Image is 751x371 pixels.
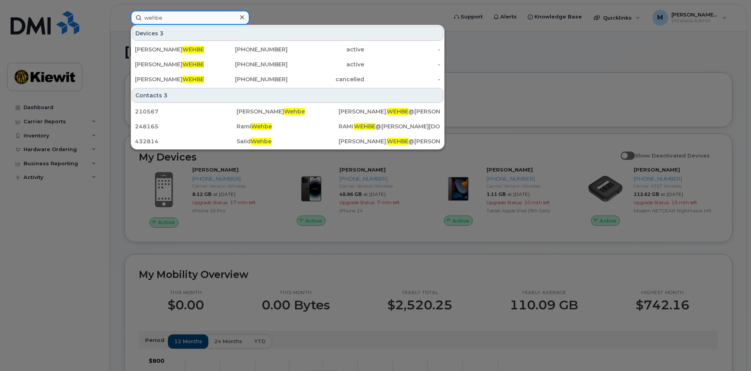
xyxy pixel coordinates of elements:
[182,76,204,83] span: WEHBE
[182,46,204,53] span: WEHBE
[251,123,272,130] span: Wehbe
[364,60,441,68] div: -
[135,122,237,130] div: 248165
[288,60,364,68] div: active
[164,91,168,99] span: 3
[211,75,288,83] div: [PHONE_NUMBER]
[182,61,204,68] span: WEHBE
[135,108,237,115] div: 210567
[717,337,745,365] iframe: Messenger Launcher
[132,57,443,71] a: [PERSON_NAME]WEHBE[PHONE_NUMBER]active-
[288,75,364,83] div: cancelled
[339,122,440,130] div: RAMI. @[PERSON_NAME][DOMAIN_NAME]
[251,138,272,145] span: Wehbe
[135,60,211,68] div: [PERSON_NAME]
[132,104,443,119] a: 210567[PERSON_NAME]Wehbe[PERSON_NAME].WEHBE@[PERSON_NAME][DOMAIN_NAME]
[387,108,408,115] span: WEHBE
[288,46,364,53] div: active
[132,119,443,133] a: 248165RamiWehbeRAMI.WEHBE@[PERSON_NAME][DOMAIN_NAME]
[339,108,440,115] div: [PERSON_NAME]. @[PERSON_NAME][DOMAIN_NAME]
[237,122,338,130] div: Rami
[211,46,288,53] div: [PHONE_NUMBER]
[160,29,164,37] span: 3
[135,137,237,145] div: 432814
[237,108,338,115] div: [PERSON_NAME]
[339,137,440,145] div: [PERSON_NAME]. @[PERSON_NAME][DOMAIN_NAME]
[284,108,305,115] span: Wehbe
[387,138,408,145] span: WEHBE
[132,26,443,41] div: Devices
[132,134,443,148] a: 432814SaiidWehbe[PERSON_NAME].WEHBE@[PERSON_NAME][DOMAIN_NAME]
[364,75,441,83] div: -
[132,72,443,86] a: [PERSON_NAME]WEHBE[PHONE_NUMBER]cancelled-
[354,123,375,130] span: WEHBE
[132,88,443,103] div: Contacts
[132,42,443,57] a: [PERSON_NAME]WEHBE[PHONE_NUMBER]active-
[364,46,441,53] div: -
[135,46,211,53] div: [PERSON_NAME]
[135,75,211,83] div: [PERSON_NAME]
[237,137,338,145] div: Saiid
[211,60,288,68] div: [PHONE_NUMBER]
